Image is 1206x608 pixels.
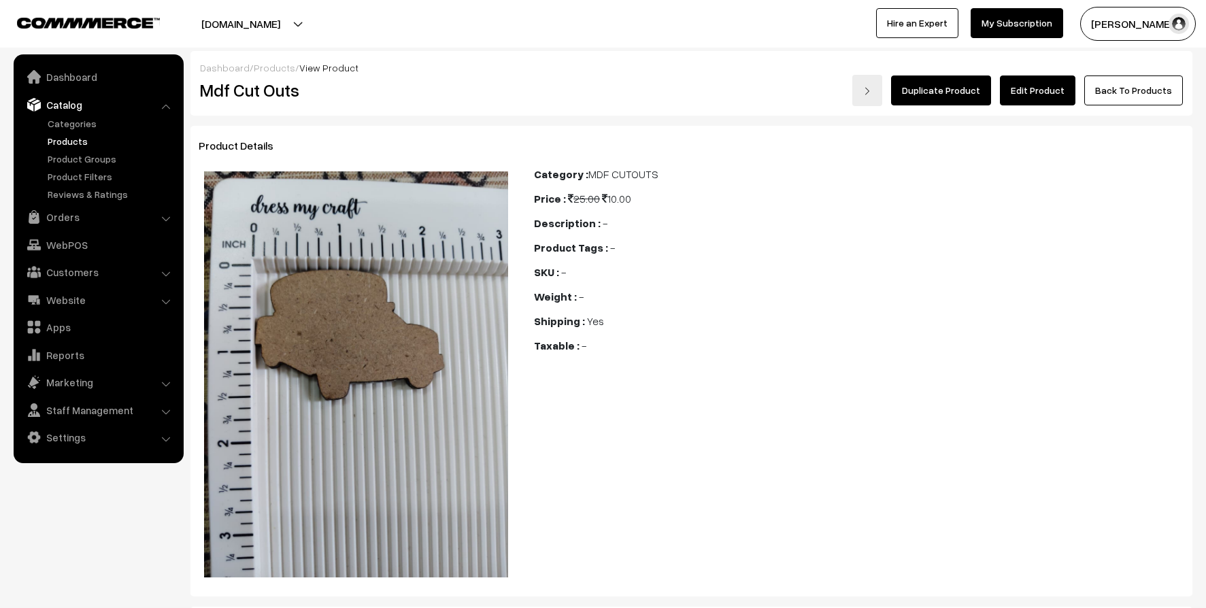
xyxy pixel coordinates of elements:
[200,80,514,101] h2: Mdf Cut Outs
[971,8,1063,38] a: My Subscription
[579,290,584,303] span: -
[44,134,179,148] a: Products
[17,92,179,117] a: Catalog
[17,65,179,89] a: Dashboard
[534,265,559,279] b: SKU :
[534,190,1184,207] div: 10.00
[534,241,608,254] b: Product Tags :
[17,370,179,394] a: Marketing
[17,288,179,312] a: Website
[534,339,580,352] b: Taxable :
[200,61,1183,75] div: / /
[17,315,179,339] a: Apps
[561,265,566,279] span: -
[44,116,179,131] a: Categories
[534,192,566,205] b: Price :
[610,241,615,254] span: -
[603,216,607,230] span: -
[582,339,586,352] span: -
[200,62,250,73] a: Dashboard
[534,216,601,230] b: Description :
[17,18,160,28] img: COMMMERCE
[876,8,958,38] a: Hire an Expert
[204,171,509,577] img: 17592130526777WhatsApp-Image-2025-09-30-at-105400-AM-1.jpeg
[17,205,179,229] a: Orders
[17,398,179,422] a: Staff Management
[1080,7,1196,41] button: [PERSON_NAME]…
[534,290,577,303] b: Weight :
[44,187,179,201] a: Reviews & Ratings
[587,314,604,328] span: Yes
[44,169,179,184] a: Product Filters
[863,87,871,95] img: right-arrow.png
[44,152,179,166] a: Product Groups
[154,7,328,41] button: [DOMAIN_NAME]
[1169,14,1189,34] img: user
[891,75,991,105] a: Duplicate Product
[1084,75,1183,105] a: Back To Products
[534,166,1184,182] div: MDF CUTOUTS
[534,314,585,328] b: Shipping :
[17,425,179,450] a: Settings
[17,343,179,367] a: Reports
[1000,75,1075,105] a: Edit Product
[254,62,295,73] a: Products
[17,260,179,284] a: Customers
[568,192,600,205] span: 25.00
[17,233,179,257] a: WebPOS
[17,14,136,30] a: COMMMERCE
[534,167,588,181] b: Category :
[299,62,358,73] span: View Product
[199,139,290,152] span: Product Details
